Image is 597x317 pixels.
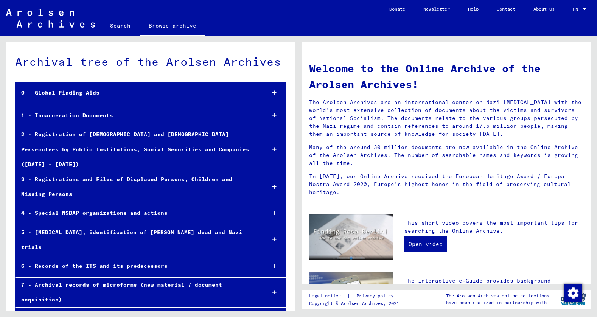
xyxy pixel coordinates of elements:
p: The Arolsen Archives online collections [446,292,549,299]
a: Legal notice [309,292,347,300]
img: video.jpg [309,214,393,260]
div: 4 - Special NSDAP organizations and actions [16,206,260,221]
a: Privacy policy [350,292,403,300]
a: Open video [404,236,447,252]
div: 5 - [MEDICAL_DATA], identification of [PERSON_NAME] dead and Nazi trials [16,225,260,255]
img: yv_logo.png [559,290,588,309]
img: Arolsen_neg.svg [6,9,95,28]
div: 1 - Incarceration Documents [16,108,260,123]
p: In [DATE], our Online Archive received the European Heritage Award / Europa Nostra Award 2020, Eu... [309,172,584,196]
p: have been realized in partnership with [446,299,549,306]
div: 2 - Registration of [DEMOGRAPHIC_DATA] and [DEMOGRAPHIC_DATA] Persecutees by Public Institutions,... [16,127,260,172]
div: 6 - Records of the ITS and its predecessors [16,259,260,273]
p: This short video covers the most important tips for searching the Online Archive. [404,219,584,235]
div: 7 - Archival records of microforms (new material / document acquisition) [16,278,260,307]
img: Change consent [564,284,582,302]
div: 0 - Global Finding Aids [16,85,260,100]
div: Archival tree of the Arolsen Archives [15,53,286,70]
a: Search [101,17,140,35]
p: Many of the around 30 million documents are now available in the Online Archive of the Arolsen Ar... [309,143,584,167]
a: Browse archive [140,17,205,36]
h1: Welcome to the Online Archive of the Arolsen Archives! [309,61,584,92]
span: EN [573,7,581,12]
p: Copyright © Arolsen Archives, 2021 [309,300,403,307]
p: The Arolsen Archives are an international center on Nazi [MEDICAL_DATA] with the world’s most ext... [309,98,584,138]
p: The interactive e-Guide provides background knowledge to help you understand the documents. It in... [404,277,584,317]
div: 3 - Registrations and Files of Displaced Persons, Children and Missing Persons [16,172,260,202]
div: | [309,292,403,300]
